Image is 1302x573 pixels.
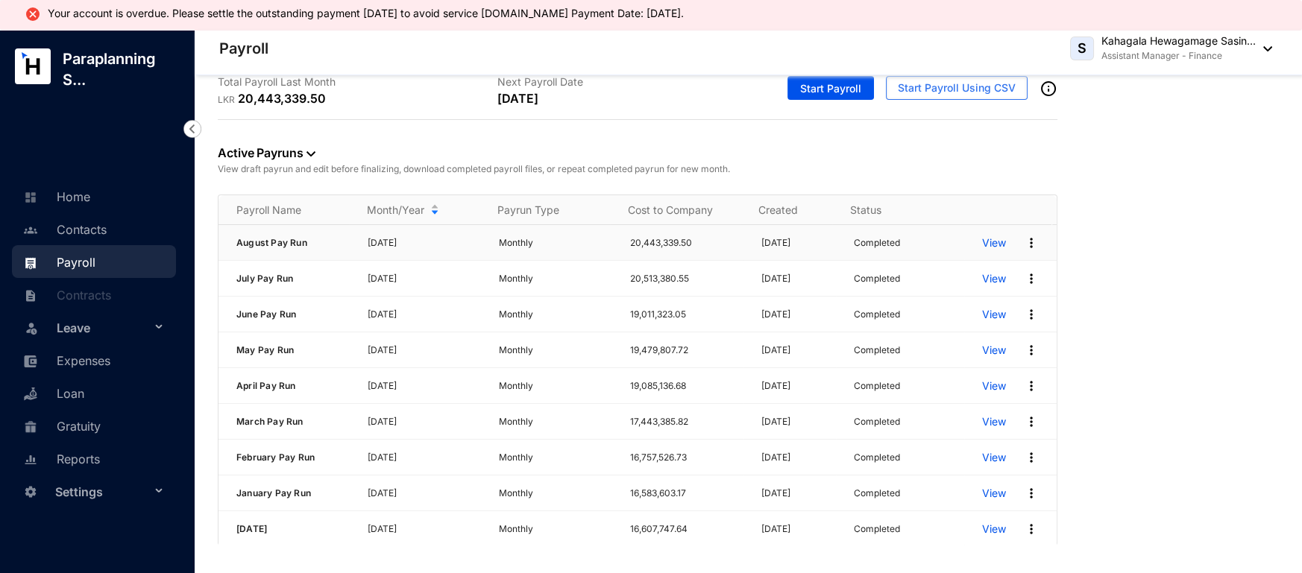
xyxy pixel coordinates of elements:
p: Completed [854,307,900,322]
a: View [982,379,1006,393]
p: Completed [854,486,900,501]
a: Loan [19,386,84,401]
p: Monthly [499,235,612,250]
p: [DATE] [368,235,481,250]
p: Completed [854,522,900,536]
li: Contracts [12,278,176,311]
p: 20,443,339.50 [630,235,743,250]
img: expense-unselected.2edcf0507c847f3e9e96.svg [24,355,37,368]
th: Status [832,195,960,225]
li: Your account is overdue. Please settle the outstanding payment [DATE] to avoid service [DOMAIN_NA... [48,7,691,19]
img: settings-unselected.1febfda315e6e19643a1.svg [24,485,37,498]
p: Monthly [499,414,612,429]
p: [DATE] [368,343,481,358]
img: more.27664ee4a8faa814348e188645a3c1fc.svg [1024,271,1039,286]
p: [DATE] [368,271,481,286]
img: loan-unselected.d74d20a04637f2d15ab5.svg [24,387,37,401]
p: Next Payroll Date [497,75,777,89]
p: Kahagala Hewagamage Sasin... [1101,34,1256,48]
span: May Pay Run [236,344,294,355]
span: January Pay Run [236,487,311,498]
th: Payroll Name [218,195,349,225]
th: Created [740,195,833,225]
p: Monthly [499,522,612,536]
span: July Pay Run [236,273,293,284]
p: [DATE] [368,450,481,465]
p: [DATE] [761,414,836,429]
img: contract-unselected.99e2b2107c0a7dd48938.svg [24,289,37,303]
li: Home [12,180,176,212]
p: Completed [854,271,900,286]
img: alert-icon-error.ae2eb8c10aa5e3dc951a89517520af3a.svg [24,5,42,23]
p: 20,443,339.50 [238,89,326,107]
button: Start Payroll [787,76,874,100]
span: August Pay Run [236,237,307,248]
p: 16,583,603.17 [630,486,743,501]
p: [DATE] [368,486,481,501]
p: [DATE] [761,379,836,393]
span: Month/Year [367,203,424,218]
p: 19,479,807.72 [630,343,743,358]
img: info-outined.c2a0bb1115a2853c7f4cb4062ec879bc.svg [1040,80,1057,98]
a: Reports [19,452,100,466]
span: [DATE] [236,523,267,534]
a: Gratuity [19,419,101,434]
a: View [982,486,1006,501]
a: Home [19,189,90,204]
li: Loan [12,376,176,409]
img: more.27664ee4a8faa814348e188645a3c1fc.svg [1024,343,1039,358]
p: [DATE] [761,522,836,536]
a: View [982,522,1006,536]
img: more.27664ee4a8faa814348e188645a3c1fc.svg [1024,450,1039,465]
img: dropdown-black.8e83cc76930a90b1a4fdb6d089b7bf3a.svg [1256,46,1272,51]
p: Monthly [499,450,612,465]
p: Completed [854,343,900,358]
p: 19,085,136.68 [630,379,743,393]
p: Completed [854,235,900,250]
a: Contacts [19,222,107,237]
span: S [1078,42,1086,55]
p: Completed [854,450,900,465]
th: Payrun Type [479,195,610,225]
li: Reports [12,442,176,475]
p: LKR [218,92,238,107]
img: more.27664ee4a8faa814348e188645a3c1fc.svg [1024,486,1039,501]
button: Start Payroll Using CSV [886,76,1028,100]
a: View [982,307,1006,322]
p: Assistant Manager - Finance [1101,48,1256,63]
img: gratuity-unselected.a8c340787eea3cf492d7.svg [24,420,37,434]
span: April Pay Run [236,380,296,391]
a: View [982,235,1006,250]
p: 17,443,385.82 [630,414,743,429]
p: 16,607,747.64 [630,522,743,536]
img: more.27664ee4a8faa814348e188645a3c1fc.svg [1024,235,1039,250]
a: Active Payruns [218,145,315,160]
span: March Pay Run [236,416,304,427]
a: Payroll [19,255,95,270]
p: [DATE] [497,89,538,107]
a: Contracts [19,288,111,303]
span: Start Payroll [800,81,861,96]
img: home-unselected.a29eae3204392db15eaf.svg [24,191,37,204]
li: Contacts [12,212,176,245]
a: View [982,343,1006,358]
a: View [982,271,1006,286]
img: nav-icon-left.19a07721e4dec06a274f6d07517f07b7.svg [183,120,201,138]
p: [DATE] [368,414,481,429]
p: [DATE] [761,235,836,250]
p: Payroll [219,38,268,59]
p: [DATE] [761,343,836,358]
p: [DATE] [761,271,836,286]
img: dropdown-black.8e83cc76930a90b1a4fdb6d089b7bf3a.svg [306,151,315,156]
p: Monthly [499,379,612,393]
a: View [982,450,1006,465]
span: Start Payroll Using CSV [898,80,1016,95]
img: more.27664ee4a8faa814348e188645a3c1fc.svg [1024,379,1039,393]
th: Cost to Company [610,195,740,225]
